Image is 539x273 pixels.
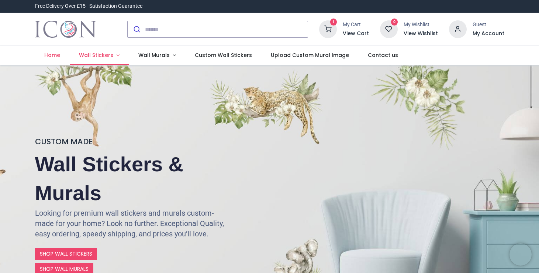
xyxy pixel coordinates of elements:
h2: Wall Stickers & Murals [35,150,224,208]
button: Submit [128,21,145,37]
div: Free Delivery Over £15 - Satisfaction Guarantee [35,3,142,10]
font: Looking for premium wall stickers and murals custom-made for your home? Look no further. Exceptio... [35,209,224,238]
sup: 0 [391,18,398,26]
a: SHOP WALL STICKERS [35,248,97,260]
span: Contact us [368,51,398,59]
span: Custom Wall Stickers [195,51,252,59]
sup: 1 [330,18,337,26]
div: Guest [473,21,504,28]
a: View Cart [343,30,369,37]
h4: CUSTOM MADE [35,136,224,147]
img: Icon Wall Stickers [35,19,96,40]
a: 1 [319,26,337,32]
iframe: Brevo live chat [509,243,532,266]
a: My Account [473,30,504,37]
iframe: Customer reviews powered by Trustpilot [349,3,504,10]
span: Upload Custom Mural Image [271,51,349,59]
div: My Wishlist [404,21,438,28]
span: Home [44,51,60,59]
a: Logo of Icon Wall Stickers [35,19,96,40]
div: My Cart [343,21,369,28]
a: Wall Murals [129,46,185,65]
span: Wall Murals [138,51,170,59]
span: Wall Stickers [79,51,113,59]
a: Wall Stickers [70,46,129,65]
a: View Wishlist [404,30,438,37]
a: 0 [380,26,398,32]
